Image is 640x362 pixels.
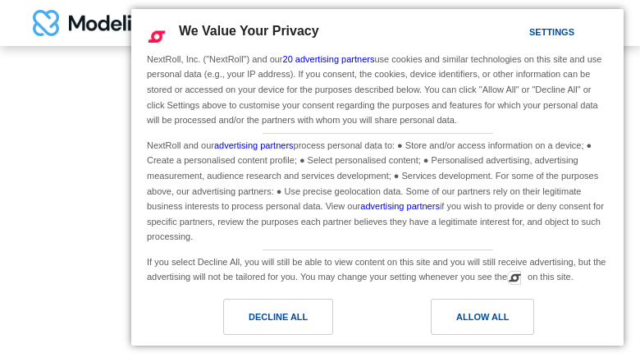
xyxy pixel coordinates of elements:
div: NextRoll, Inc. ("NextRoll") and our use cookies and similar technologies on this site and use per... [144,50,611,130]
a: advertising partners [214,140,294,150]
a: Settings [501,19,540,49]
div: NextRoll and our process personal data to: ● Store and/or access information on a device; ● Creat... [144,134,611,246]
a: home [33,10,139,36]
div: Settings [529,23,574,41]
div: Allow All [456,308,509,326]
span: We Value Your Privacy [179,24,319,38]
a: Decline All [141,299,377,343]
a: advertising partners [360,201,440,211]
a: 20 advertising partners [283,54,375,64]
div: If you select Decline All, you will still be able to view content on this site and you will still... [144,250,611,286]
div: Decline All [249,308,308,326]
img: modelit logo [33,10,139,36]
a: Allow All [377,299,614,343]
